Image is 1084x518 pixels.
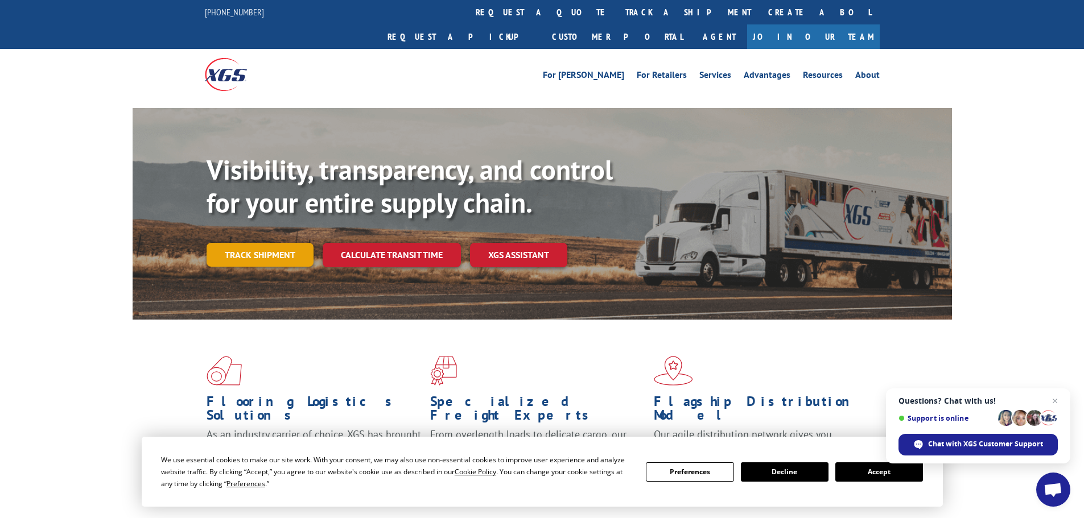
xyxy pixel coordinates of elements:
a: For [PERSON_NAME] [543,71,624,83]
button: Preferences [646,462,733,482]
button: Accept [835,462,923,482]
span: Close chat [1048,394,1062,408]
div: We use essential cookies to make our site work. With your consent, we may also use non-essential ... [161,454,632,490]
a: About [855,71,880,83]
a: Request a pickup [379,24,543,49]
p: From overlength loads to delicate cargo, our experienced staff knows the best way to move your fr... [430,428,645,478]
a: Track shipment [207,243,314,267]
a: Customer Portal [543,24,691,49]
a: Calculate transit time [323,243,461,267]
a: Advantages [744,71,790,83]
a: Agent [691,24,747,49]
a: Services [699,71,731,83]
a: Join Our Team [747,24,880,49]
b: Visibility, transparency, and control for your entire supply chain. [207,152,613,220]
button: Decline [741,462,829,482]
span: Preferences [226,479,265,488]
a: XGS ASSISTANT [470,243,567,267]
h1: Flooring Logistics Solutions [207,395,422,428]
div: Open chat [1036,473,1070,507]
div: Cookie Consent Prompt [142,437,943,507]
span: Support is online [898,414,994,422]
span: Questions? Chat with us! [898,396,1058,405]
span: As an industry carrier of choice, XGS has brought innovation and dedication to flooring logistics... [207,428,421,468]
img: xgs-icon-focused-on-flooring-red [430,356,457,386]
span: Cookie Policy [455,467,496,476]
span: Our agile distribution network gives you nationwide inventory management on demand. [654,428,863,454]
span: Chat with XGS Customer Support [928,439,1043,449]
a: Resources [803,71,843,83]
a: For Retailers [637,71,687,83]
h1: Flagship Distribution Model [654,395,869,428]
img: xgs-icon-total-supply-chain-intelligence-red [207,356,242,386]
a: [PHONE_NUMBER] [205,6,264,18]
img: xgs-icon-flagship-distribution-model-red [654,356,693,386]
div: Chat with XGS Customer Support [898,434,1058,455]
h1: Specialized Freight Experts [430,395,645,428]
